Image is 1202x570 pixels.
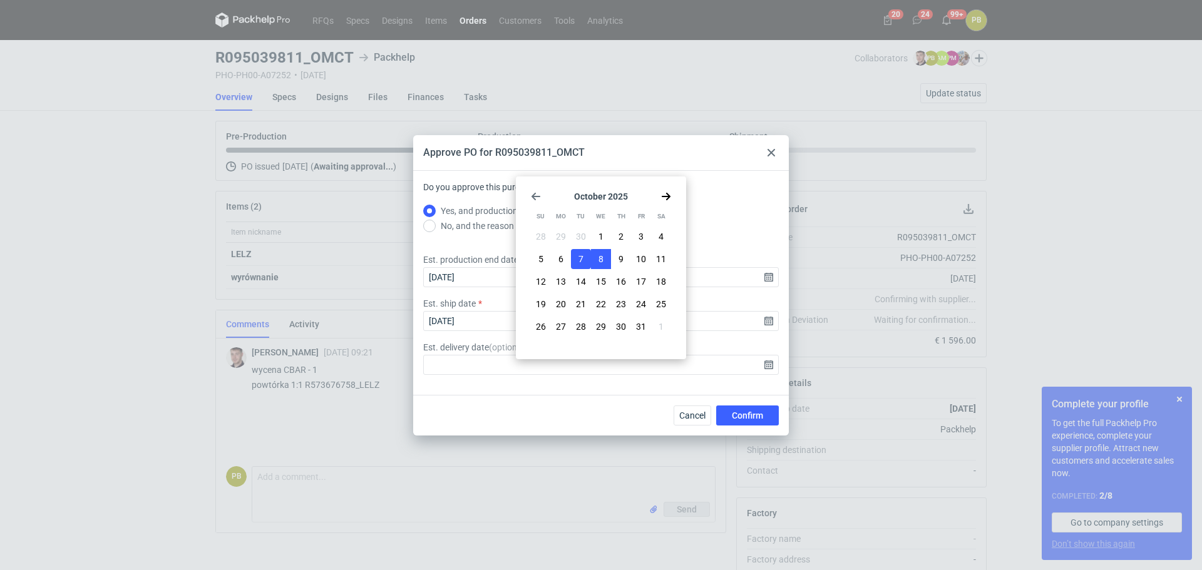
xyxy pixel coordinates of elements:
span: 22 [596,298,606,310]
span: 6 [558,253,563,265]
span: 2 [619,230,624,243]
label: Do you approve this purchase order? [423,181,565,203]
span: 13 [556,275,566,288]
span: 14 [576,275,586,288]
span: 30 [616,320,626,333]
button: Wed Oct 01 2025 [591,226,611,247]
span: Confirm [732,411,763,420]
span: 26 [536,320,546,333]
button: Confirm [716,405,779,425]
span: 27 [556,320,566,333]
button: Sat Oct 11 2025 [651,249,671,269]
svg: Go forward 1 month [661,191,671,201]
button: Fri Oct 03 2025 [631,226,651,247]
span: 12 [536,275,546,288]
button: Fri Oct 17 2025 [631,272,651,292]
span: 23 [616,298,626,310]
span: 3 [639,230,644,243]
button: Wed Oct 15 2025 [591,272,611,292]
label: Est. ship date [423,297,476,310]
span: 20 [556,298,566,310]
button: Thu Oct 02 2025 [611,226,631,247]
span: 28 [536,230,546,243]
div: Fr [632,206,651,226]
button: Wed Oct 08 2025 [591,249,611,269]
span: 24 [636,298,646,310]
button: Sun Oct 26 2025 [531,317,551,337]
span: 30 [576,230,586,243]
span: 9 [619,253,624,265]
button: Thu Oct 16 2025 [611,272,631,292]
span: 29 [556,230,566,243]
span: 29 [596,320,606,333]
div: Sa [652,206,671,226]
button: Sun Oct 19 2025 [531,294,551,314]
span: 5 [538,253,543,265]
button: Tue Oct 21 2025 [571,294,591,314]
span: ( optional ) [489,342,527,352]
button: Fri Oct 10 2025 [631,249,651,269]
button: Tue Sep 30 2025 [571,226,591,247]
button: Mon Sep 29 2025 [551,226,571,247]
label: Est. delivery date [423,341,527,354]
button: Sat Nov 01 2025 [651,317,671,337]
section: October 2025 [531,191,671,201]
button: Tue Oct 07 2025 [571,249,591,269]
span: 10 [636,253,646,265]
div: We [591,206,610,226]
button: Mon Oct 13 2025 [551,272,571,292]
button: Thu Oct 23 2025 [611,294,631,314]
span: 28 [576,320,586,333]
button: Tue Oct 14 2025 [571,272,591,292]
span: 17 [636,275,646,288]
button: Wed Oct 29 2025 [591,317,611,337]
button: Wed Oct 22 2025 [591,294,611,314]
button: Fri Oct 31 2025 [631,317,651,337]
span: 8 [598,253,604,265]
button: Thu Oct 09 2025 [611,249,631,269]
span: 19 [536,298,546,310]
button: Sun Sep 28 2025 [531,226,551,247]
div: Th [612,206,631,226]
span: 21 [576,298,586,310]
button: Fri Oct 24 2025 [631,294,651,314]
span: 18 [656,275,666,288]
span: 11 [656,253,666,265]
span: 4 [659,230,664,243]
svg: Go back 1 month [531,191,541,201]
button: Sun Oct 05 2025 [531,249,551,269]
span: 7 [578,253,583,265]
label: Est. production end date [423,253,518,266]
span: 31 [636,320,646,333]
span: 16 [616,275,626,288]
button: Sat Oct 18 2025 [651,272,671,292]
div: Tu [571,206,590,226]
div: Su [531,206,550,226]
button: Mon Oct 27 2025 [551,317,571,337]
button: Cancel [674,405,711,425]
button: Mon Oct 20 2025 [551,294,571,314]
span: 1 [598,230,604,243]
div: Mo [551,206,570,226]
span: 15 [596,275,606,288]
button: Sun Oct 12 2025 [531,272,551,292]
span: 1 [659,320,664,333]
button: Tue Oct 28 2025 [571,317,591,337]
button: Thu Oct 30 2025 [611,317,631,337]
button: Mon Oct 06 2025 [551,249,571,269]
span: 25 [656,298,666,310]
button: Sat Oct 04 2025 [651,226,671,247]
span: Cancel [679,411,706,420]
button: Sat Oct 25 2025 [651,294,671,314]
div: Approve PO for R095039811_OMCT [423,146,585,160]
